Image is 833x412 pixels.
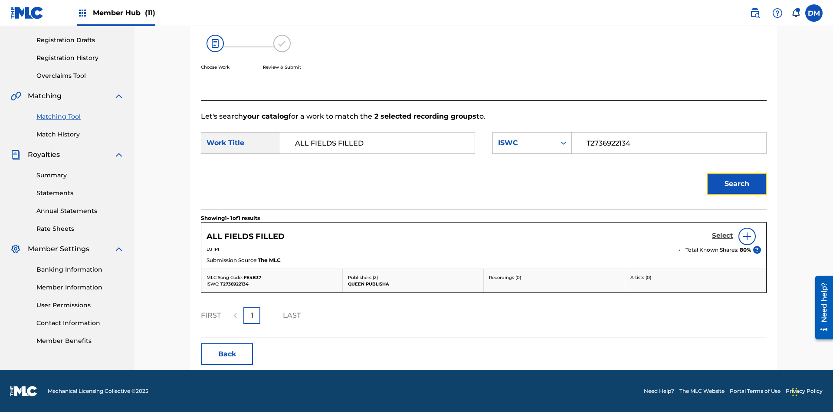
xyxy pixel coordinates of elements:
img: expand [114,150,124,160]
a: Rate Sheets [36,224,124,233]
a: Statements [36,189,124,198]
a: User Permissions [36,301,124,310]
img: Matching [10,91,21,101]
p: Review & Submit [263,64,301,70]
span: T2736922134 [220,281,249,287]
span: MLC Song Code: [207,275,243,280]
a: The MLC Website [679,387,725,395]
img: expand [114,244,124,254]
img: expand [114,91,124,101]
img: logo [10,386,37,396]
p: Showing 1 - 1 of 1 results [201,214,260,222]
div: User Menu [805,4,823,22]
strong: 2 selected recording groups [372,112,476,120]
a: Privacy Policy [786,387,823,395]
div: Help [769,4,786,22]
iframe: Resource Center [809,272,833,344]
a: Match History [36,130,124,139]
h5: Select [712,232,733,240]
p: Let's search for a work to match the to. [201,111,767,122]
span: Matching [28,91,62,101]
span: (11) [145,9,155,17]
img: Member Settings [10,244,21,254]
a: Annual Statements [36,206,124,216]
span: Submission Source: [207,256,258,264]
img: search [750,8,760,18]
span: 80 % [740,246,751,254]
iframe: Chat Widget [790,370,833,412]
a: Summary [36,171,124,180]
span: Member Settings [28,244,89,254]
button: Back [201,343,253,365]
img: MLC Logo [10,7,44,19]
a: Banking Information [36,265,124,274]
span: ISWC: [207,281,219,287]
p: Recordings ( 0 ) [489,274,620,281]
span: Total Known Shares: [685,246,740,254]
a: Contact Information [36,319,124,328]
a: Member Information [36,283,124,292]
strong: your catalog [243,112,289,120]
p: QUEEN PUBLISHA [348,281,479,287]
a: Member Benefits [36,336,124,346]
img: 173f8e8b57e69610e344.svg [273,35,291,52]
p: Publishers ( 2 ) [348,274,479,281]
span: Member Hub [93,8,155,18]
a: Public Search [746,4,764,22]
p: LAST [283,310,301,321]
a: Registration History [36,53,124,63]
p: Artists ( 0 ) [630,274,761,281]
a: Need Help? [644,387,674,395]
a: Registration Drafts [36,36,124,45]
p: Choose Work [201,64,230,70]
form: Search Form [201,122,767,209]
h5: ALL FIELDS FILLED [207,232,285,242]
a: Overclaims Tool [36,71,124,80]
img: 26af456c4569493f7445.svg [207,35,224,52]
img: Royalties [10,150,21,160]
div: ISWC [498,138,551,148]
a: Portal Terms of Use [730,387,781,395]
span: Royalties [28,150,60,160]
span: ? [753,246,761,254]
div: Drag [792,379,797,405]
div: Notifications [791,9,800,17]
img: info [742,231,752,242]
img: help [772,8,783,18]
span: FE4B37 [244,275,261,280]
p: FIRST [201,310,221,321]
span: Mechanical Licensing Collective © 2025 [48,387,148,395]
button: Search [707,173,767,195]
a: Matching Tool [36,112,124,121]
p: 1 [251,310,253,321]
span: The MLC [258,256,281,264]
span: DJ IPI [207,246,219,252]
img: Top Rightsholders [77,8,88,18]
